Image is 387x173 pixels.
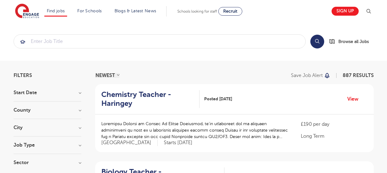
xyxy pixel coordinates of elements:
a: Sign up [332,7,359,16]
p: £190 per day [301,121,367,128]
div: Submit [14,34,306,48]
p: Starts [DATE] [164,140,192,146]
h3: Sector [14,160,81,165]
img: Engage Education [15,4,39,19]
input: Submit [14,35,305,48]
h3: City [14,125,81,130]
h3: Job Type [14,143,81,148]
button: Save job alert [291,73,331,78]
span: 887 RESULTS [343,73,374,78]
a: Chemistry Teacher - Haringey [101,90,200,108]
span: Recruit [223,9,237,13]
p: Save job alert [291,73,323,78]
span: Posted [DATE] [204,96,232,102]
h3: Start Date [14,90,81,95]
a: View [347,95,363,103]
p: Loremipsu Dolorsi am Consec Ad Elitse Doeiusmod, te’in utlaboreet dol ma aliquaen adminimveni qu ... [101,121,289,140]
span: Browse all Jobs [338,38,369,45]
a: Find jobs [47,9,65,13]
a: Recruit [218,7,242,16]
span: Filters [14,73,32,78]
a: Browse all Jobs [329,38,374,45]
a: Blogs & Latest News [115,9,156,13]
p: Long Term [301,133,367,140]
a: For Schools [77,9,102,13]
span: Schools looking for staff [177,9,217,13]
span: [GEOGRAPHIC_DATA] [101,140,158,146]
h2: Chemistry Teacher - Haringey [101,90,195,108]
button: Search [310,35,324,48]
h3: County [14,108,81,113]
